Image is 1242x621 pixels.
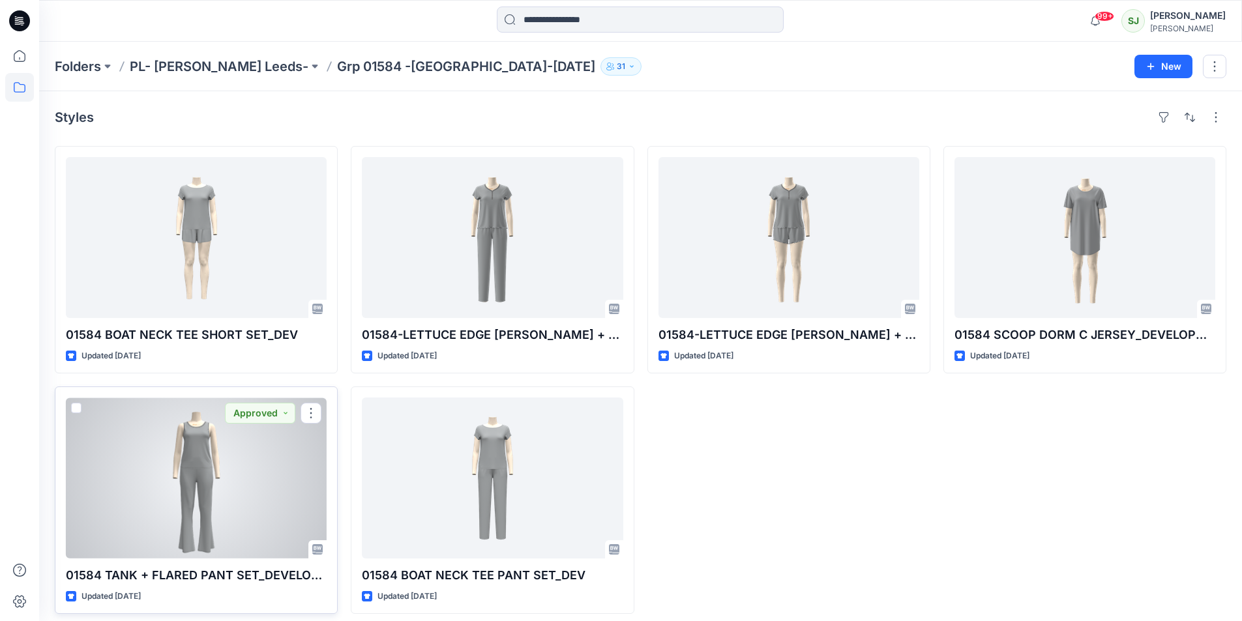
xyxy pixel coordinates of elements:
p: 01584 TANK + FLARED PANT SET_DEVELOPMENT [66,566,327,585]
p: Updated [DATE] [81,349,141,363]
div: [PERSON_NAME] [1150,23,1226,33]
a: Folders [55,57,101,76]
button: New [1134,55,1192,78]
p: 31 [617,59,625,74]
p: Updated [DATE] [377,349,437,363]
a: 01584 SCOOP DORM C JERSEY_DEVELOPMENT [954,157,1215,318]
div: SJ [1121,9,1145,33]
p: Updated [DATE] [377,590,437,603]
p: Updated [DATE] [674,349,733,363]
a: 01584 TANK + FLARED PANT SET_DEVELOPMENT [66,397,327,558]
p: 01584 BOAT NECK TEE SHORT SET_DEV [66,326,327,344]
span: 99+ [1095,11,1114,22]
p: Grp 01584 -[GEOGRAPHIC_DATA]-[DATE] [337,57,595,76]
a: 01584 BOAT NECK TEE SHORT SET_DEV [66,157,327,318]
a: 01584-LETTUCE EDGE HENLEY + PANT SET_DEVELOPMENT [362,157,623,318]
a: PL- [PERSON_NAME] Leeds- [130,57,308,76]
p: Updated [DATE] [81,590,141,603]
h4: Styles [55,109,94,125]
p: 01584-LETTUCE EDGE [PERSON_NAME] + PANT SET_DEVELOPMENT [362,326,623,344]
a: 01584-LETTUCE EDGE HENLEY + SHORT SET_DEVELOPMENT [658,157,919,318]
p: 01584 SCOOP DORM C JERSEY_DEVELOPMENT [954,326,1215,344]
div: [PERSON_NAME] [1150,8,1226,23]
button: 31 [600,57,642,76]
p: Updated [DATE] [970,349,1029,363]
p: 01584-LETTUCE EDGE [PERSON_NAME] + SHORT SET_DEVELOPMENT [658,326,919,344]
a: 01584 BOAT NECK TEE PANT SET_DEV [362,397,623,558]
p: 01584 BOAT NECK TEE PANT SET_DEV [362,566,623,585]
